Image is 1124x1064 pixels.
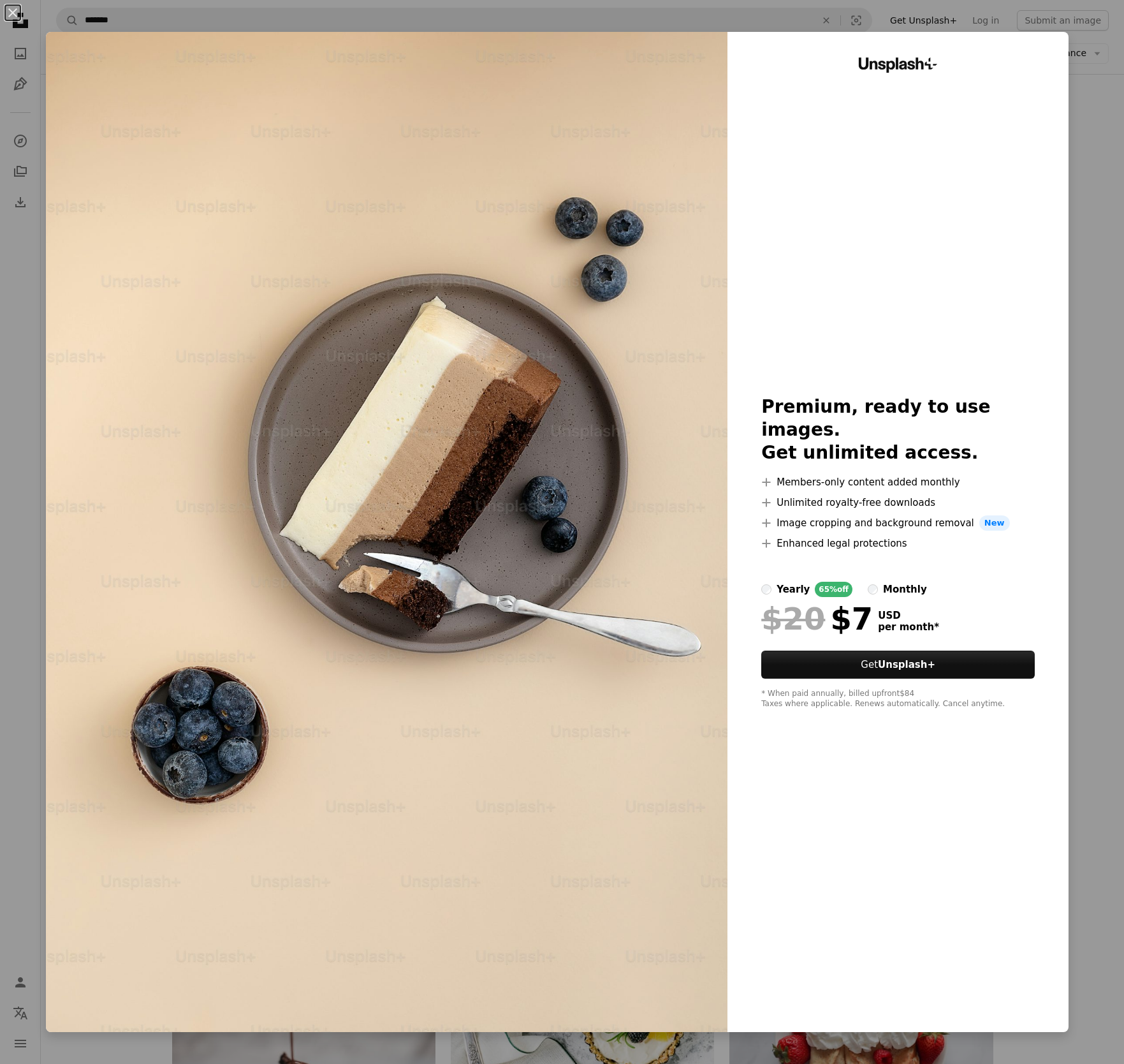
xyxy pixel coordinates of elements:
li: Unlimited royalty-free downloads [761,495,1035,510]
li: Members-only content added monthly [761,475,1035,490]
div: monthly [883,582,927,597]
li: Image cropping and background removal [761,515,1035,531]
span: New [979,515,1010,531]
div: $7 [761,602,873,635]
h2: Premium, ready to use images. Get unlimited access. [761,395,1035,464]
div: 65% off [815,582,852,597]
div: yearly [777,582,810,597]
li: Enhanced legal protections [761,536,1035,551]
strong: Unsplash+ [878,659,935,670]
span: USD [878,610,939,621]
button: GetUnsplash+ [761,651,1035,679]
input: yearly65%off [761,584,771,595]
input: monthly [868,584,878,595]
span: $20 [761,602,825,635]
div: * When paid annually, billed upfront $84 Taxes where applicable. Renews automatically. Cancel any... [761,689,1035,709]
span: per month * [878,621,939,633]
